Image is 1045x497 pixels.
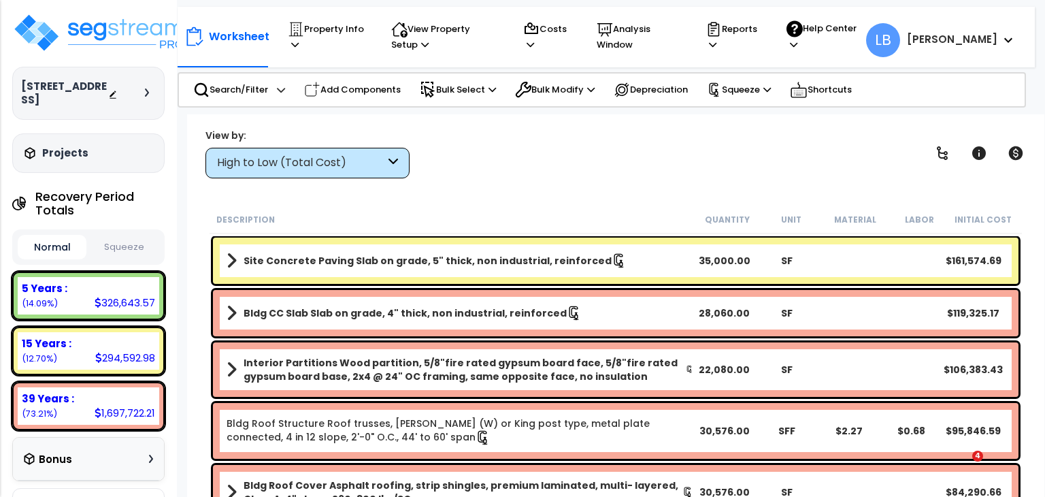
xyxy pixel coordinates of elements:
div: $95,846.59 [942,424,1004,438]
p: Costs [523,21,571,52]
div: 294,592.98 [95,351,155,365]
div: View by: [205,129,410,142]
span: LB [866,23,900,57]
small: Material [834,214,876,225]
button: Normal [18,235,86,259]
small: Unit [781,214,801,225]
div: $0.68 [880,424,942,438]
small: Quantity [705,214,750,225]
p: Worksheet [209,27,269,46]
div: SF [756,254,818,268]
div: Shortcuts [782,74,859,106]
div: High to Low (Total Cost) [217,155,385,171]
p: Bulk Select [420,82,496,98]
a: Individual Item [227,417,693,445]
p: Squeeze [707,82,771,97]
small: Labor [905,214,934,225]
small: 12.703674816537056% [22,353,57,364]
b: 39 Years : [22,391,74,406]
b: Interior Partitions Wood partition, 5/8"fire rated gypsum board face, 5/8"fire rated gypsum board... [244,356,686,383]
button: Squeeze [90,236,159,259]
b: Bldg CC Slab Slab on grade, 4" thick, non industrial, reinforced [244,306,567,320]
div: 30,576.00 [694,424,756,438]
div: SFF [756,424,818,438]
iframe: Intercom live chat [944,451,977,483]
div: 28,060.00 [694,306,756,320]
small: Initial Cost [955,214,1012,225]
a: Assembly Title [227,356,693,383]
p: Bulk Modify [515,82,595,98]
b: 15 Years : [22,336,71,351]
b: Site Concrete Paving Slab on grade, 5" thick, non industrial, reinforced [244,254,612,268]
p: Depreciation [614,82,688,98]
div: $2.27 [818,424,880,438]
div: SF [756,306,818,320]
span: 4 [972,451,983,462]
small: 14.085786070641463% [22,298,58,309]
div: 35,000.00 [694,254,756,268]
div: 22,080.00 [694,363,756,376]
p: Analysis Window [597,21,680,52]
p: View Property Setup [391,21,497,52]
a: Assembly Title [227,304,693,323]
div: 326,643.57 [95,295,155,310]
h3: Projects [42,146,88,160]
p: Reports [706,21,761,52]
img: logo_pro_r.png [12,12,189,53]
b: 5 Years : [22,281,67,295]
p: Search/Filter [193,82,268,98]
h3: Bonus [39,454,72,466]
small: Description [216,214,275,225]
h3: [STREET_ADDRESS] [21,80,108,107]
div: SF [756,363,818,376]
p: Shortcuts [790,80,852,99]
h4: Recovery Period Totals [35,190,164,217]
div: Depreciation [606,75,695,105]
div: $119,325.17 [942,306,1004,320]
p: Property Info [288,21,365,52]
p: Help Center [786,20,859,52]
div: 1,697,722.21 [95,406,155,420]
div: $161,574.69 [942,254,1004,268]
small: 73.21053911282148% [22,408,57,419]
a: Assembly Title [227,251,693,270]
b: [PERSON_NAME] [907,32,997,46]
p: Add Components [304,82,401,98]
div: $106,383.43 [942,363,1004,376]
div: Add Components [297,75,408,105]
